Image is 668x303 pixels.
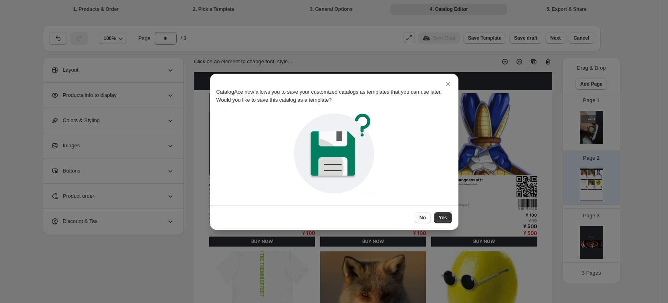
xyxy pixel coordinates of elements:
[216,88,452,104] p: CatalogAce now allows you to save your customized catalogs as templates that you can use later. W...
[415,212,431,223] button: No
[291,110,377,197] img: pickTemplate
[434,212,452,223] button: Yes
[439,215,447,221] span: Yes
[420,215,426,221] span: No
